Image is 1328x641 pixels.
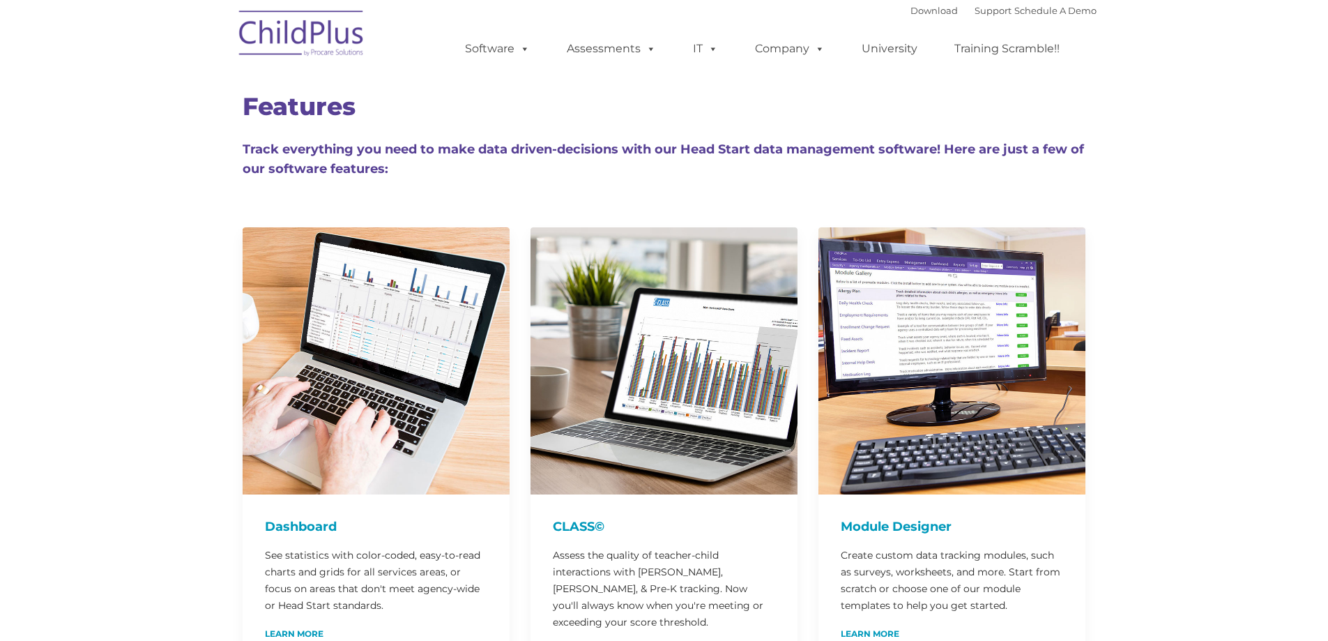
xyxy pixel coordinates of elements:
[848,35,931,63] a: University
[975,5,1012,16] a: Support
[243,91,356,121] span: Features
[1014,5,1097,16] a: Schedule A Demo
[910,5,1097,16] font: |
[741,35,839,63] a: Company
[841,517,1063,536] h4: Module Designer
[553,35,670,63] a: Assessments
[265,547,487,614] p: See statistics with color-coded, easy-to-read charts and grids for all services areas, or focus o...
[841,630,899,638] a: Learn More
[841,547,1063,614] p: Create custom data tracking modules, such as surveys, worksheets, and more. Start from scratch or...
[451,35,544,63] a: Software
[265,517,487,536] h4: Dashboard
[818,227,1085,495] img: ModuleDesigner750
[243,142,1084,176] span: Track everything you need to make data driven-decisions with our Head Start data management softw...
[243,227,510,495] img: Dash
[553,517,775,536] h4: CLASS©
[265,630,323,638] a: Learn More
[232,1,372,70] img: ChildPlus by Procare Solutions
[940,35,1074,63] a: Training Scramble!!
[910,5,958,16] a: Download
[679,35,732,63] a: IT
[531,227,797,495] img: CLASS-750
[553,547,775,631] p: Assess the quality of teacher-child interactions with [PERSON_NAME], [PERSON_NAME], & Pre-K track...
